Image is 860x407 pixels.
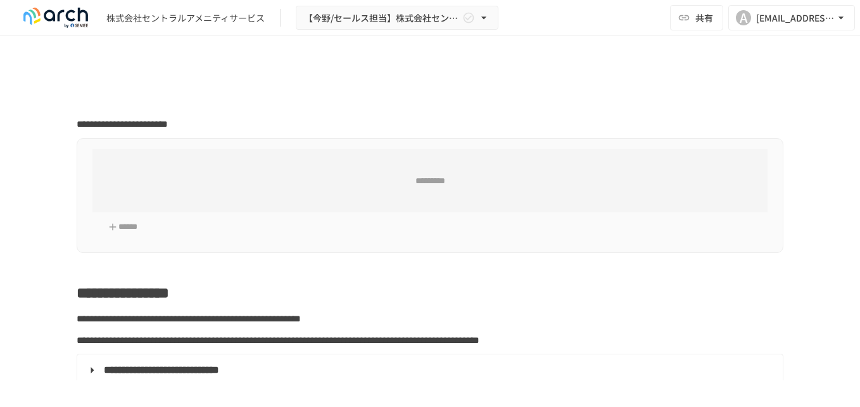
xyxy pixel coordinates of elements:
[106,11,265,25] div: 株式会社セントラルアメニティサービス
[736,10,751,25] div: A
[728,5,855,30] button: A[EMAIL_ADDRESS][DOMAIN_NAME]
[15,8,96,28] img: logo-default@2x-9cf2c760.svg
[670,5,723,30] button: 共有
[756,10,835,26] div: [EMAIL_ADDRESS][DOMAIN_NAME]
[304,10,460,26] span: 【今野/セールス担当】株式会社セントラルアメニティサービス様_初期設定サポート
[296,6,498,30] button: 【今野/セールス担当】株式会社セントラルアメニティサービス様_初期設定サポート
[695,11,713,25] span: 共有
